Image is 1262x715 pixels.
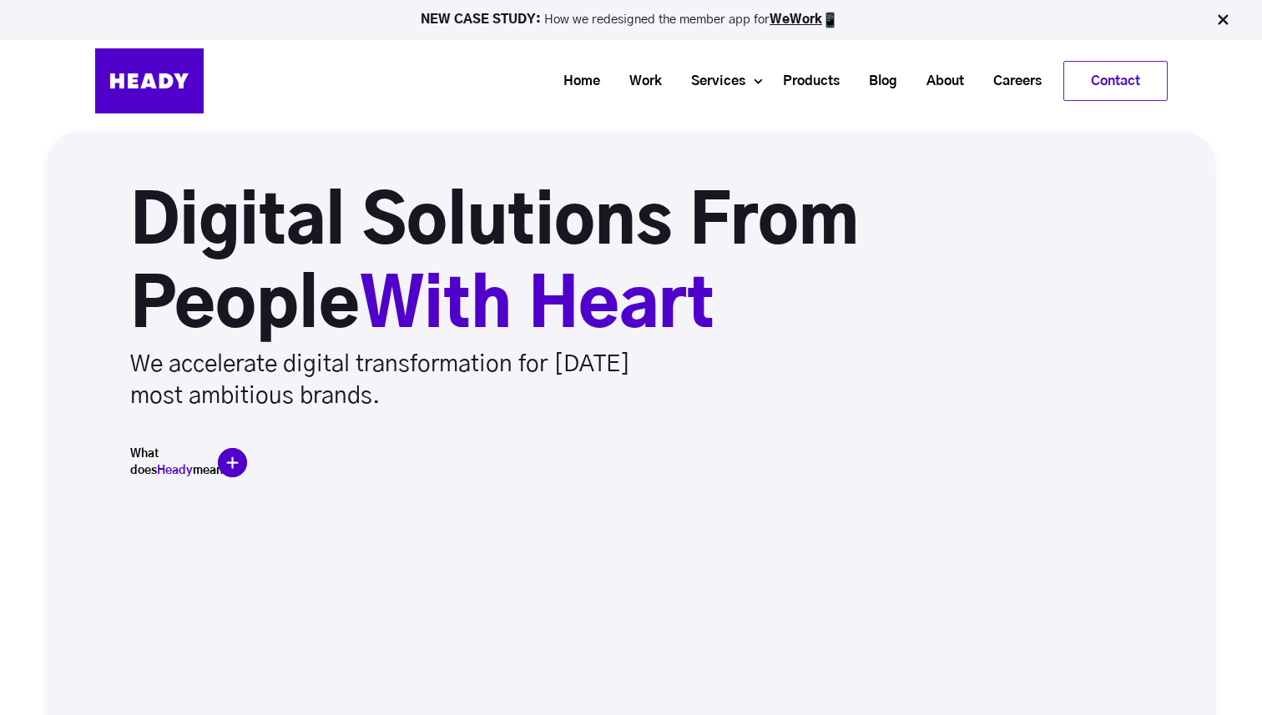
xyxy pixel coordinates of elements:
[762,66,848,97] a: Products
[95,48,204,113] img: Heady_Logo_Web-01 (1)
[130,349,678,412] p: We accelerate digital transformation for [DATE] most ambitious brands.
[543,66,608,97] a: Home
[1214,12,1231,28] img: Close Bar
[822,12,839,28] img: app emoji
[360,274,714,340] span: With Heart
[220,61,1168,101] div: Navigation Menu
[670,66,754,97] a: Services
[421,13,544,26] strong: NEW CASE STUDY:
[848,66,906,97] a: Blog
[157,465,193,476] span: Heady
[8,12,1254,28] p: How we redesigned the member app for
[218,448,247,477] img: plus-icon
[1064,62,1167,100] a: Contact
[130,182,1015,349] h1: Digital Solutions From People
[906,66,972,97] a: About
[130,446,214,479] h5: What does mean?
[972,66,1050,97] a: Careers
[608,66,670,97] a: Work
[770,13,822,26] a: WeWork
